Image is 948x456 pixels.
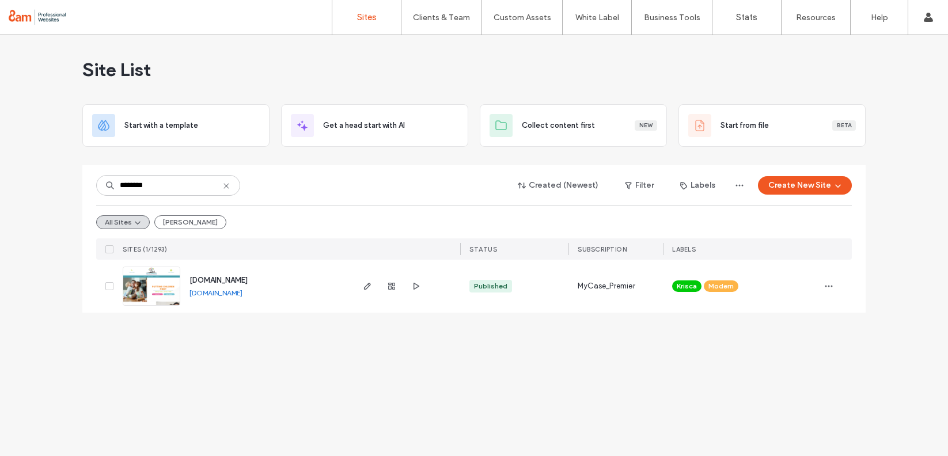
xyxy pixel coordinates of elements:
label: Sites [357,12,377,22]
label: Business Tools [644,13,700,22]
span: Start from file [721,120,769,131]
button: [PERSON_NAME] [154,215,226,229]
button: Create New Site [758,176,852,195]
span: Modern [708,281,734,291]
span: MyCase_Premier [578,280,635,292]
label: Clients & Team [413,13,470,22]
span: Krisca [677,281,697,291]
span: SITES (1/1293) [123,245,167,253]
div: Published [474,281,507,291]
div: Start with a template [82,104,270,147]
div: New [635,120,657,131]
span: Get a head start with AI [323,120,405,131]
button: Labels [670,176,726,195]
button: Filter [613,176,665,195]
span: STATUS [469,245,497,253]
label: Help [871,13,888,22]
span: Collect content first [522,120,595,131]
label: Custom Assets [494,13,551,22]
span: LABELS [672,245,696,253]
span: Start with a template [124,120,198,131]
span: SUBSCRIPTION [578,245,627,253]
div: Get a head start with AI [281,104,468,147]
label: Stats [736,12,757,22]
a: [DOMAIN_NAME] [189,276,248,284]
div: Start from fileBeta [678,104,866,147]
button: All Sites [96,215,150,229]
div: Collect content firstNew [480,104,667,147]
span: Site List [82,58,151,81]
a: [DOMAIN_NAME] [189,288,242,297]
button: Created (Newest) [508,176,609,195]
label: Resources [796,13,836,22]
label: White Label [575,13,619,22]
div: Beta [832,120,856,131]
